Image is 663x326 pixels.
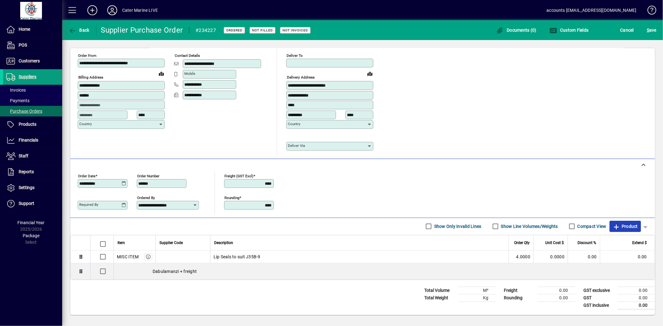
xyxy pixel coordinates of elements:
[226,28,242,32] span: Ordered
[156,69,166,79] a: View on map
[580,301,618,309] td: GST inclusive
[580,287,618,294] td: GST exclusive
[578,239,596,246] span: Discount %
[19,185,35,190] span: Settings
[500,223,558,229] label: Show Line Volumes/Weights
[495,25,538,36] button: Documents (0)
[224,195,239,200] mat-label: Rounding
[632,239,647,246] span: Extend $
[196,25,216,35] div: #234227
[618,301,655,309] td: 0.00
[19,122,36,127] span: Products
[19,58,40,63] span: Customers
[6,109,42,114] span: Purchase Orders
[117,239,125,246] span: Item
[114,263,655,279] div: Dabulamanzi + freight
[288,122,300,126] mat-label: Country
[3,106,62,116] a: Purchase Orders
[117,254,139,260] div: MISC ITEM
[287,53,303,58] mat-label: Deliver To
[509,251,533,263] td: 4.0000
[3,38,62,53] a: POS
[62,25,96,36] app-page-header-button: Back
[647,25,656,35] span: ave
[643,1,655,21] a: Knowledge Base
[19,153,28,158] span: Staff
[19,43,27,48] span: POS
[19,169,34,174] span: Reports
[101,25,183,35] div: Supplier Purchase Order
[122,5,158,15] div: Cater Marine LIVE
[548,25,590,36] button: Custom Fields
[568,251,600,263] td: 0.00
[3,196,62,211] a: Support
[252,28,273,32] span: Not Filled
[3,148,62,164] a: Staff
[619,25,636,36] button: Cancel
[3,85,62,95] a: Invoices
[288,143,305,148] mat-label: Deliver via
[538,294,575,301] td: 0.00
[538,287,575,294] td: 0.00
[224,174,253,178] mat-label: Freight (GST excl)
[214,254,260,260] span: Lip Seals to suit J35B-9
[547,5,637,15] div: accounts [EMAIL_ADDRESS][DOMAIN_NAME]
[23,233,39,238] span: Package
[102,5,122,16] button: Profile
[184,71,195,76] mat-label: Mobile
[613,221,638,231] span: Product
[496,28,536,33] span: Documents (0)
[580,294,618,301] td: GST
[647,28,649,33] span: S
[533,251,568,263] td: 0.0000
[78,174,95,178] mat-label: Order date
[458,287,496,294] td: M³
[18,220,45,225] span: Financial Year
[501,294,538,301] td: Rounding
[645,25,658,36] button: Save
[600,251,655,263] td: 0.00
[545,239,564,246] span: Unit Cost $
[618,287,655,294] td: 0.00
[283,28,308,32] span: Not Invoiced
[421,294,458,301] td: Total Weight
[19,138,38,143] span: Financials
[19,74,36,79] span: Suppliers
[421,287,458,294] td: Total Volume
[3,117,62,132] a: Products
[618,294,655,301] td: 0.00
[159,239,183,246] span: Supplier Code
[214,239,233,246] span: Description
[3,22,62,37] a: Home
[3,133,62,148] a: Financials
[3,164,62,180] a: Reports
[137,174,159,178] mat-label: Order number
[550,28,589,33] span: Custom Fields
[69,28,90,33] span: Back
[3,95,62,106] a: Payments
[3,53,62,69] a: Customers
[514,239,530,246] span: Order Qty
[19,201,34,206] span: Support
[78,53,96,58] mat-label: Order from
[458,294,496,301] td: Kg
[67,25,91,36] button: Back
[6,98,30,103] span: Payments
[6,88,26,93] span: Invoices
[433,223,481,229] label: Show Only Invalid Lines
[137,195,155,200] mat-label: Ordered by
[3,180,62,196] a: Settings
[79,202,98,207] mat-label: Required by
[82,5,102,16] button: Add
[620,25,634,35] span: Cancel
[576,223,606,229] label: Compact View
[501,287,538,294] td: Freight
[19,27,30,32] span: Home
[79,122,92,126] mat-label: Country
[610,221,641,232] button: Product
[365,69,375,79] a: View on map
